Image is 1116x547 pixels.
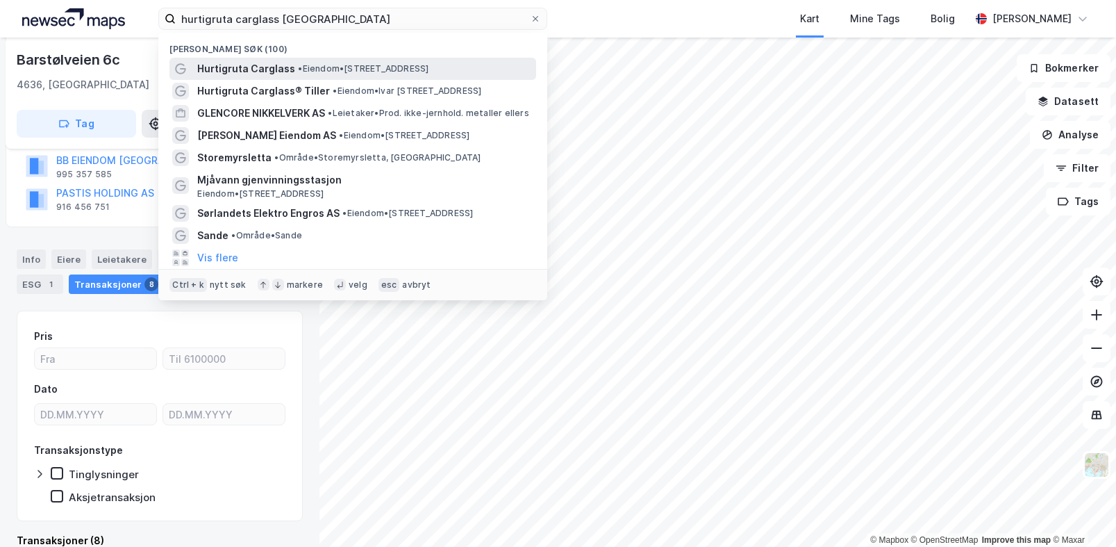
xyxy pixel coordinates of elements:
[22,8,125,29] img: logo.a4113a55bc3d86da70a041830d287a7e.svg
[1047,480,1116,547] div: Kontrollprogram for chat
[333,85,481,97] span: Eiendom • Ivar [STREET_ADDRESS]
[34,442,123,459] div: Transaksjonstype
[197,105,325,122] span: GLENCORE NIKKELVERK AS
[231,230,302,241] span: Område • Sande
[17,250,46,269] div: Info
[210,279,247,291] div: nytt søk
[69,468,139,481] div: Tinglysninger
[163,404,285,425] input: DD.MM.YYYY
[274,152,278,163] span: •
[1030,121,1110,149] button: Analyse
[982,535,1051,545] a: Improve this map
[169,278,207,292] div: Ctrl + k
[17,76,149,93] div: 4636, [GEOGRAPHIC_DATA]
[931,10,955,27] div: Bolig
[339,130,469,141] span: Eiendom • [STREET_ADDRESS]
[51,250,86,269] div: Eiere
[56,202,110,213] div: 916 456 751
[69,275,164,294] div: Transaksjoner
[1017,54,1110,82] button: Bokmerker
[69,491,156,504] div: Aksjetransaksjon
[274,152,481,163] span: Område • Storemyrsletta, [GEOGRAPHIC_DATA]
[197,188,324,199] span: Eiendom • [STREET_ADDRESS]
[298,63,302,74] span: •
[339,130,343,140] span: •
[197,205,340,222] span: Sørlandets Elektro Engros AS
[144,277,158,291] div: 8
[800,10,819,27] div: Kart
[17,110,136,138] button: Tag
[850,10,900,27] div: Mine Tags
[349,279,367,291] div: velg
[197,227,228,244] span: Sande
[44,277,58,291] div: 1
[197,250,238,266] button: Vis flere
[197,127,336,144] span: [PERSON_NAME] Eiendom AS
[158,33,547,58] div: [PERSON_NAME] søk (100)
[1046,188,1110,215] button: Tags
[176,8,530,29] input: Søk på adresse, matrikkel, gårdeiere, leietakere eller personer
[402,279,431,291] div: avbryt
[333,85,337,96] span: •
[911,535,978,545] a: OpenStreetMap
[342,208,473,219] span: Eiendom • [STREET_ADDRESS]
[992,10,1072,27] div: [PERSON_NAME]
[298,63,428,74] span: Eiendom • [STREET_ADDRESS]
[328,108,332,118] span: •
[870,535,908,545] a: Mapbox
[197,60,295,77] span: Hurtigruta Carglass
[197,149,272,166] span: Storemyrsletta
[342,208,347,218] span: •
[163,348,285,369] input: Til 6100000
[17,275,63,294] div: ESG
[1026,88,1110,115] button: Datasett
[197,83,330,99] span: Hurtigruta Carglass® Tiller
[378,278,400,292] div: esc
[158,250,210,269] div: Datasett
[197,172,531,188] span: Mjåvann gjenvinningsstasjon
[231,230,235,240] span: •
[1083,452,1110,478] img: Z
[34,328,53,345] div: Pris
[34,381,58,398] div: Dato
[1047,480,1116,547] iframe: Chat Widget
[1044,154,1110,182] button: Filter
[287,279,323,291] div: markere
[92,250,152,269] div: Leietakere
[35,404,156,425] input: DD.MM.YYYY
[56,169,112,180] div: 995 357 585
[17,49,123,71] div: Barstølveien 6c
[328,108,528,119] span: Leietaker • Prod. ikke-jernhold. metaller ellers
[35,348,156,369] input: Fra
